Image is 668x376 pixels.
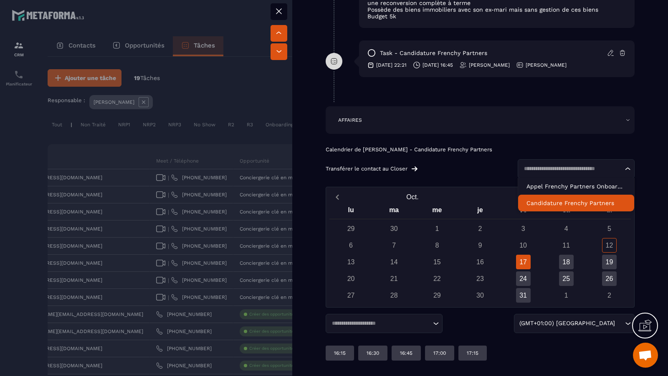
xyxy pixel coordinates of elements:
div: 17 [516,255,531,269]
input: Search for option [521,165,623,173]
div: 7 [387,238,401,253]
p: Calendrier de [PERSON_NAME] - Candidature Frenchy Partners [326,146,635,153]
div: ve [502,204,545,219]
p: Appel Frenchy Partners Onboarding [526,182,626,191]
div: Search for option [514,314,635,333]
div: 25 [559,271,574,286]
p: [PERSON_NAME] [469,62,510,68]
div: 10 [516,238,531,253]
p: [PERSON_NAME] [526,62,567,68]
div: 15 [430,255,444,269]
div: 11 [559,238,574,253]
div: je [458,204,501,219]
div: 27 [344,288,358,303]
div: Ouvrir le chat [633,343,658,368]
p: 16:45 [400,350,412,356]
input: Search for option [329,319,431,328]
div: 12 [602,238,617,253]
div: Calendar wrapper [329,204,631,303]
div: 29 [344,221,358,236]
div: 2 [473,221,487,236]
div: 29 [430,288,444,303]
p: Candidature Frenchy Partners [526,199,626,207]
div: 30 [473,288,487,303]
div: ma [372,204,415,219]
p: 16:30 [367,350,379,356]
p: [DATE] 22:21 [376,62,407,68]
div: 31 [516,288,531,303]
p: 17:00 [433,350,446,356]
p: task - Candidature Frenchy Partners [380,49,487,57]
div: 24 [516,271,531,286]
div: Calendar days [329,221,631,303]
div: 14 [387,255,401,269]
div: 2 [602,288,617,303]
p: AFFAIRES [338,117,362,123]
div: 19 [602,255,617,269]
span: (GMT+01:00) [GEOGRAPHIC_DATA] [517,319,617,328]
div: 28 [387,288,401,303]
p: 17:15 [467,350,478,356]
div: lu [329,204,372,219]
div: 23 [473,271,487,286]
p: Possède des biens immobiliers avec son ex-mari mais sans gestion de ces biens [367,6,626,13]
div: 20 [344,271,358,286]
p: Budget 5k [367,13,626,20]
div: 1 [430,221,444,236]
p: [DATE] 16:45 [423,62,453,68]
button: Previous month [329,191,345,203]
div: 4 [559,221,574,236]
div: 18 [559,255,574,269]
div: 3 [516,221,531,236]
p: 16:15 [334,350,346,356]
button: Open months overlay [345,190,480,204]
div: 5 [602,221,617,236]
div: 16 [473,255,487,269]
div: me [415,204,458,219]
div: Search for option [326,314,443,333]
div: 8 [430,238,444,253]
button: Open years overlay [480,190,615,204]
div: 30 [387,221,401,236]
div: Search for option [518,159,635,178]
div: 13 [344,255,358,269]
div: 1 [559,288,574,303]
div: 9 [473,238,487,253]
input: Search for option [617,319,623,328]
div: 22 [430,271,444,286]
p: Transférer le contact au Closer [326,165,407,172]
div: 26 [602,271,617,286]
div: 6 [344,238,358,253]
div: 21 [387,271,401,286]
